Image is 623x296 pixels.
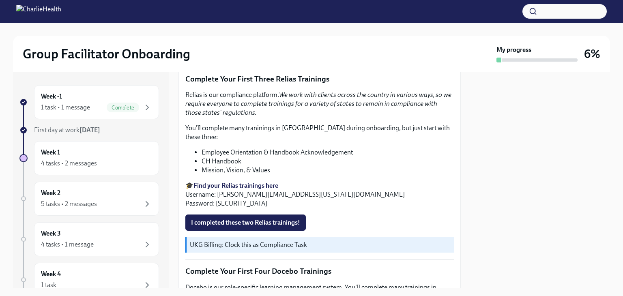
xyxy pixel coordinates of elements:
img: CharlieHealth [16,5,61,18]
a: Week 14 tasks • 2 messages [19,141,159,175]
a: First day at work[DATE] [19,126,159,135]
p: 🎓 Username: [PERSON_NAME][EMAIL_ADDRESS][US_STATE][DOMAIN_NAME] Password: [SECURITY_DATA] [185,181,454,208]
span: I completed these two Relias trainings! [191,219,300,227]
a: Week -11 task • 1 messageComplete [19,85,159,119]
em: We work with clients across the country in various ways, so we require everyone to complete train... [185,91,451,116]
div: 1 task • 1 message [41,103,90,112]
span: First day at work [34,126,100,134]
h3: 6% [584,47,600,61]
div: 4 tasks • 1 message [41,240,94,249]
div: 1 task [41,281,56,290]
li: Employee Orientation & Handbook Acknowledgement [202,148,454,157]
p: UKG Billing: Clock this as Compliance Task [190,240,451,249]
a: Find your Relias trainings here [193,182,278,189]
li: Mission, Vision, & Values [202,166,454,175]
div: 5 tasks • 2 messages [41,199,97,208]
strong: [DATE] [79,126,100,134]
h2: Group Facilitator Onboarding [23,46,190,62]
p: Relias is our compliance platform. [185,90,454,117]
h6: Week 1 [41,148,60,157]
strong: My progress [496,45,531,54]
h6: Week 4 [41,270,61,279]
h6: Week -1 [41,92,62,101]
p: You'll complete many traninings in [GEOGRAPHIC_DATA] during onboarding, but just start with these... [185,124,454,142]
div: 4 tasks • 2 messages [41,159,97,168]
a: Week 25 tasks • 2 messages [19,182,159,216]
p: Complete Your First Four Docebo Trainings [185,266,454,277]
a: Week 34 tasks • 1 message [19,222,159,256]
button: I completed these two Relias trainings! [185,214,306,231]
li: CH Handbook [202,157,454,166]
h6: Week 2 [41,189,60,197]
h6: Week 3 [41,229,61,238]
span: Complete [107,105,139,111]
p: Complete Your First Three Relias Trainings [185,74,454,84]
